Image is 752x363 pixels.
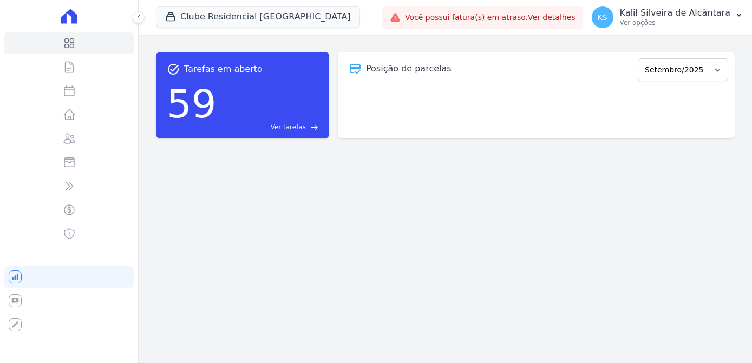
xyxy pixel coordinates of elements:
a: Ver tarefas east [221,122,318,132]
p: Kalil Silveira de Alcântara [620,8,730,18]
span: Ver tarefas [271,122,306,132]
a: Ver detalhes [528,13,576,22]
span: east [310,123,318,131]
div: 59 [167,76,217,132]
button: KS Kalil Silveira de Alcântara Ver opções [583,2,752,32]
button: Clube Residencial [GEOGRAPHIC_DATA] [156,6,360,27]
span: KS [598,14,607,21]
span: Tarefas em aberto [184,63,263,76]
p: Ver opções [620,18,730,27]
span: Você possui fatura(s) em atraso. [405,12,576,23]
div: Posição de parcelas [366,62,452,75]
span: task_alt [167,63,180,76]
